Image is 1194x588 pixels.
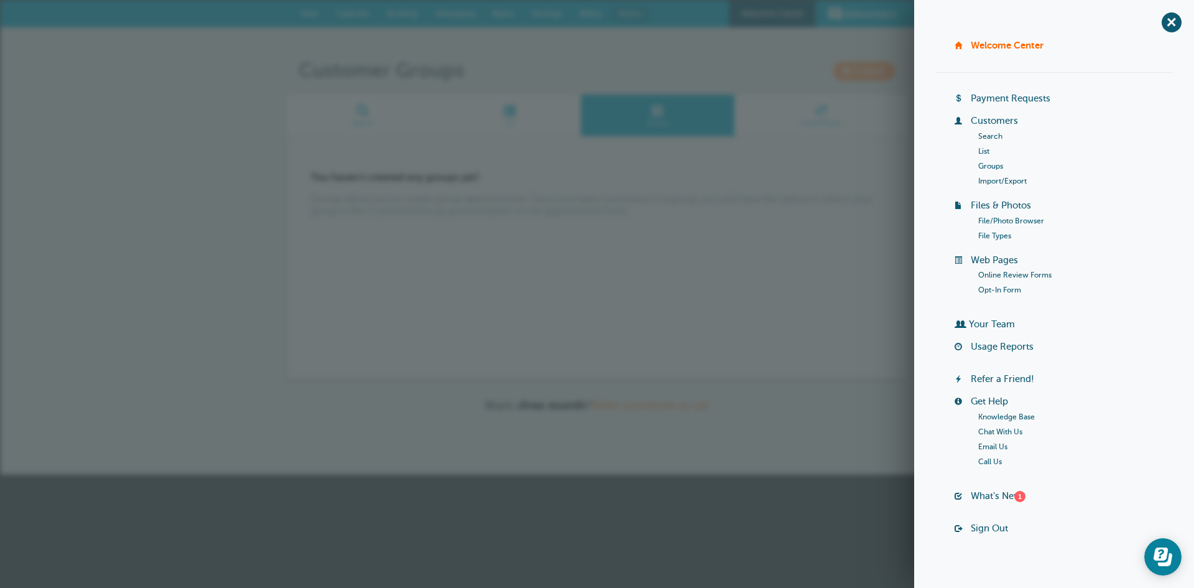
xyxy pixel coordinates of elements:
[587,119,729,127] span: Groups
[978,217,1044,225] a: File/Photo Browser
[971,93,1050,103] a: Payment Requests
[522,399,586,412] strong: free month
[734,95,908,136] a: Import/Export
[311,172,479,183] strong: You haven't created any groups yet!
[978,231,1011,240] a: File Types
[311,194,883,217] p: Groups allow you to create group appointments. Once you have customers in a group, you will have ...
[978,442,1007,451] a: Email Us
[286,398,908,413] p: Want a ?
[971,396,1008,406] a: Get Help
[971,491,1025,501] a: What's New?
[1144,538,1182,576] iframe: Resource center
[978,271,1052,279] a: Online Review Forms
[493,9,514,18] span: Blasts
[435,9,475,18] span: Messaging
[286,95,439,136] a: Search
[971,255,1018,265] a: Web Pages
[978,177,1027,185] a: Import/Export
[971,40,1044,50] a: Welcome Center
[978,147,989,156] a: List
[301,9,318,18] span: New
[611,6,652,22] a: More
[1157,8,1185,36] span: +
[853,65,884,77] span: Create
[292,119,433,127] span: Search
[387,9,418,18] span: Booking
[741,119,902,127] span: Import/Export
[580,9,602,18] span: Billing
[969,319,1015,329] a: Your Team
[591,399,710,412] a: Refer someone to us!
[833,62,895,81] a: Create
[978,132,1002,141] a: Search
[439,95,581,136] a: List
[978,162,1003,170] a: Groups
[532,9,562,18] span: Settings
[978,286,1021,294] a: Opt-In Form
[978,457,1002,466] a: Call Us
[978,413,1035,421] a: Knowledge Base
[971,116,1018,126] a: Customers
[618,9,637,18] span: More
[971,523,1008,533] a: Sign Out
[971,342,1034,352] a: Usage Reports
[336,9,369,18] span: Calendar
[445,119,575,127] span: List
[971,200,1031,210] a: Files & Photos
[298,58,908,82] h1: Customer Groups
[971,374,1034,384] a: Refer a Friend!
[978,427,1022,436] a: Chat With Us
[1014,491,1025,502] div: 1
